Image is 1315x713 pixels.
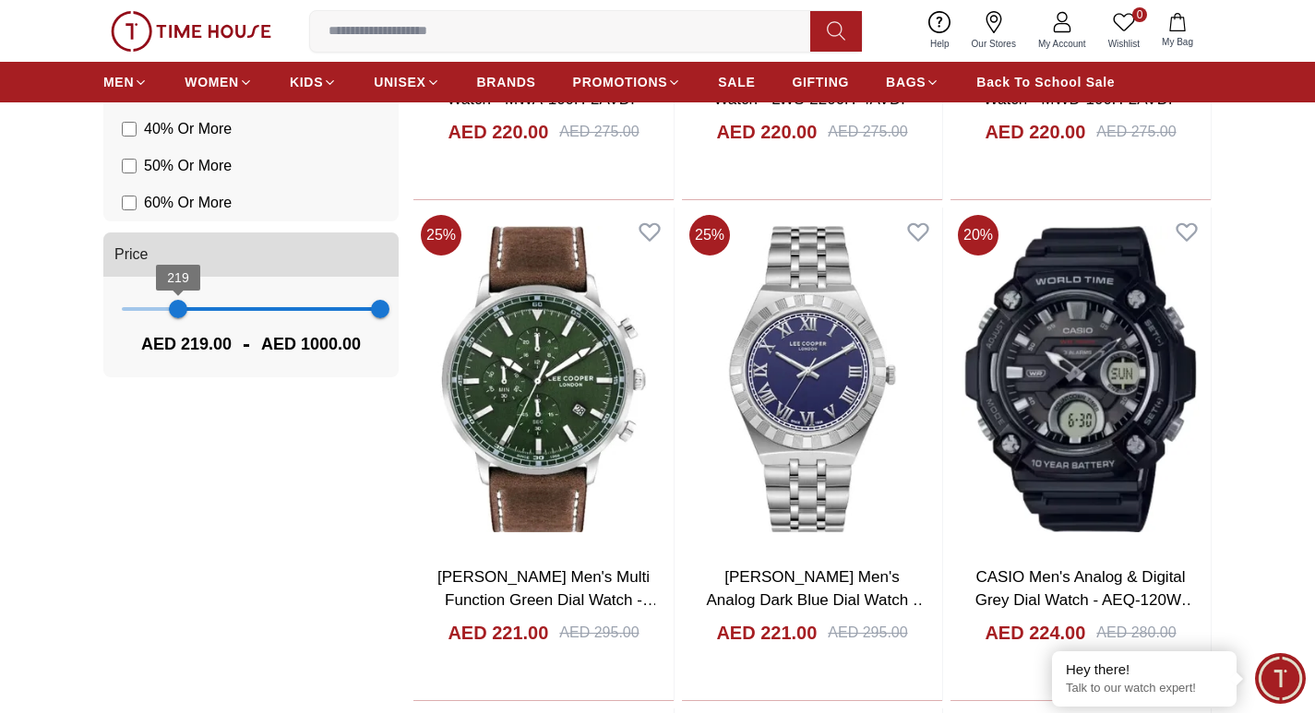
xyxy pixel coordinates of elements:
[792,65,849,99] a: GIFTING
[828,121,907,143] div: AED 275.00
[923,37,957,51] span: Help
[114,244,148,266] span: Price
[103,65,148,99] a: MEN
[1096,622,1176,644] div: AED 280.00
[122,122,137,137] input: 40% Or More
[559,121,639,143] div: AED 275.00
[950,208,1211,551] img: CASIO Men's Analog & Digital Grey Dial Watch - AEQ-120W-1AVDF
[374,73,425,91] span: UNISEX
[919,7,961,54] a: Help
[103,232,399,277] button: Price
[689,215,730,255] span: 25 %
[144,155,232,177] span: 50 % Or More
[1096,121,1176,143] div: AED 275.00
[290,73,323,91] span: KIDS
[1101,37,1147,51] span: Wishlist
[1132,7,1147,22] span: 0
[374,65,439,99] a: UNISEX
[261,331,361,357] span: AED 1000.00
[964,37,1023,51] span: Our Stores
[448,119,548,145] h4: AED 220.00
[682,208,942,551] img: LEE COOPER Men's Analog Dark Blue Dial Watch - LC08060.390
[958,215,998,255] span: 20 %
[985,620,1085,646] h4: AED 224.00
[886,65,939,99] a: BAGS
[111,11,271,52] img: ...
[707,568,928,633] a: [PERSON_NAME] Men's Analog Dark Blue Dial Watch - LC08060.390
[413,208,674,551] img: Lee Cooper Men's Multi Function Green Dial Watch - LC07943.374
[716,620,817,646] h4: AED 221.00
[985,119,1085,145] h4: AED 220.00
[1154,35,1201,49] span: My Bag
[961,7,1027,54] a: Our Stores
[122,159,137,173] input: 50% Or More
[103,73,134,91] span: MEN
[718,65,755,99] a: SALE
[1151,9,1204,53] button: My Bag
[477,65,536,99] a: BRANDS
[477,73,536,91] span: BRANDS
[976,65,1115,99] a: Back To School Sale
[559,622,639,644] div: AED 295.00
[144,118,232,140] span: 40 % Or More
[573,65,682,99] a: PROMOTIONS
[976,73,1115,91] span: Back To School Sale
[185,65,253,99] a: WOMEN
[232,329,261,359] span: -
[718,73,755,91] span: SALE
[1031,37,1094,51] span: My Account
[437,568,658,633] a: [PERSON_NAME] Men's Multi Function Green Dial Watch - LC07943.374
[421,215,461,255] span: 25 %
[1066,660,1223,679] div: Hey there!
[828,622,907,644] div: AED 295.00
[141,331,232,357] span: AED 219.00
[573,73,668,91] span: PROMOTIONS
[167,270,189,285] span: 219
[716,119,817,145] h4: AED 220.00
[1097,7,1151,54] a: 0Wishlist
[185,73,239,91] span: WOMEN
[886,73,926,91] span: BAGS
[975,568,1197,633] a: CASIO Men's Analog & Digital Grey Dial Watch - AEQ-120W-1AVDF
[1255,653,1306,704] div: Chat Widget
[144,192,232,214] span: 60 % Or More
[792,73,849,91] span: GIFTING
[290,65,337,99] a: KIDS
[448,620,548,646] h4: AED 221.00
[122,196,137,210] input: 60% Or More
[1066,681,1223,696] p: Talk to our watch expert!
